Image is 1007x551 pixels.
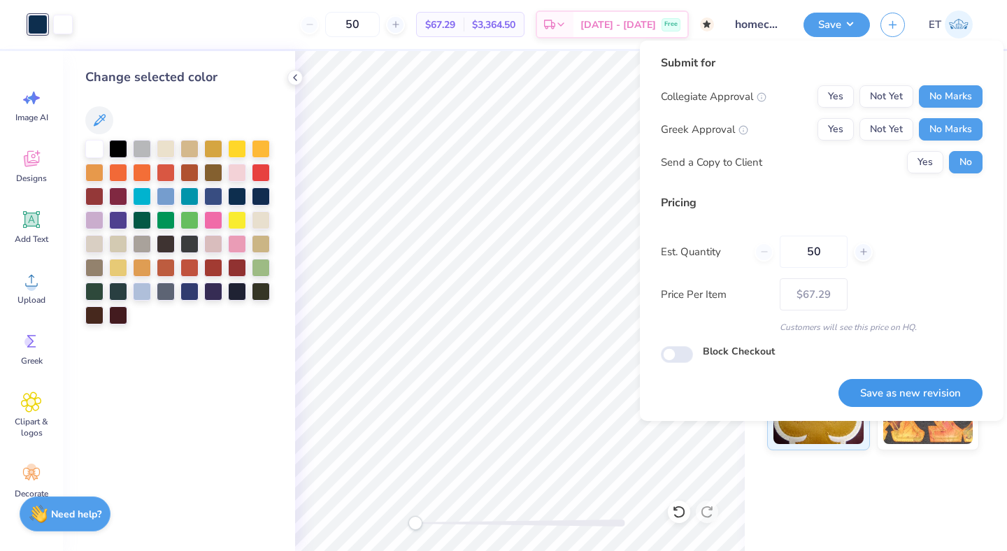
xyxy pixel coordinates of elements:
input: – – [325,12,380,37]
div: Pricing [661,194,983,211]
span: Image AI [15,112,48,123]
button: Yes [817,85,854,108]
div: Greek Approval [661,122,748,138]
span: [DATE] - [DATE] [580,17,656,32]
button: Save as new revision [838,379,983,408]
button: Save [804,13,870,37]
label: Block Checkout [703,344,775,359]
span: $3,364.50 [472,17,515,32]
a: ET [922,10,979,38]
div: Collegiate Approval [661,89,766,105]
button: No Marks [919,85,983,108]
div: Submit for [661,55,983,71]
span: Free [664,20,678,29]
span: Greek [21,355,43,366]
span: Decorate [15,488,48,499]
span: $67.29 [425,17,455,32]
button: Not Yet [859,85,913,108]
span: Add Text [15,234,48,245]
span: Clipart & logos [8,416,55,438]
div: Send a Copy to Client [661,155,762,171]
button: Yes [907,151,943,173]
button: No Marks [919,118,983,141]
span: Upload [17,294,45,306]
input: Untitled Design [724,10,793,38]
label: Est. Quantity [661,244,744,260]
input: – – [780,236,848,268]
button: Yes [817,118,854,141]
div: Customers will see this price on HQ. [661,321,983,334]
strong: Need help? [51,508,101,521]
div: Change selected color [85,68,273,87]
button: Not Yet [859,118,913,141]
label: Price Per Item [661,287,769,303]
div: Accessibility label [408,516,422,530]
span: ET [929,17,941,33]
img: Elaina Thomas [945,10,973,38]
span: Designs [16,173,47,184]
button: No [949,151,983,173]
